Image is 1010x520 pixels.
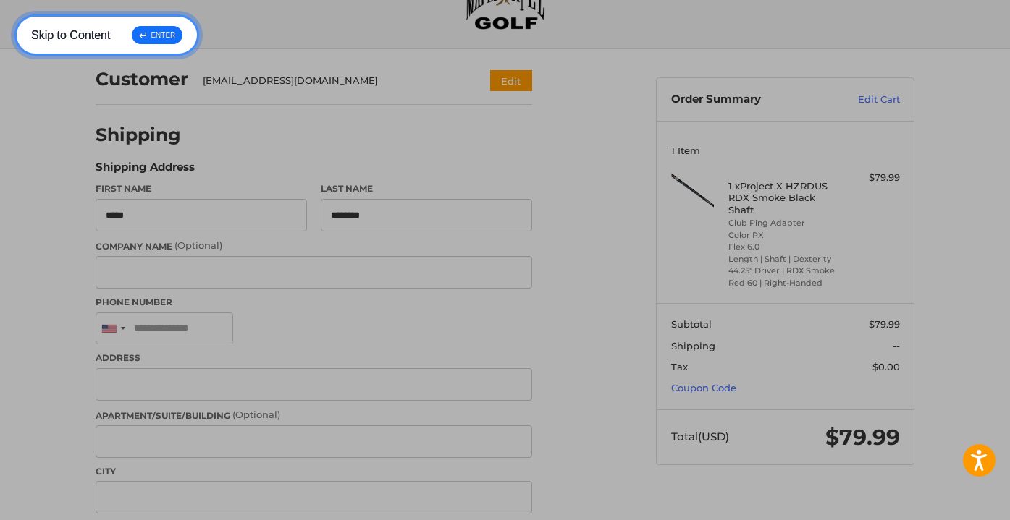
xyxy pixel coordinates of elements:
[96,351,532,365] label: Address
[232,409,280,420] small: (Optional)
[728,229,839,242] li: Color PX
[96,296,532,309] label: Phone Number
[671,318,712,330] span: Subtotal
[671,382,736,393] a: Coupon Code
[671,340,715,351] span: Shipping
[96,465,532,478] label: City
[96,124,181,146] h2: Shipping
[96,159,195,182] legend: Shipping Address
[671,93,827,107] h3: Order Summary
[96,313,130,344] div: United States: +1
[728,253,839,289] li: Length | Shaft | Dexterity 44.25" Driver | RDX Smoke Red 60 | Right-Handed
[321,182,532,195] label: Last Name
[96,408,532,422] label: Apartment/Suite/Building
[893,340,900,351] span: --
[827,93,900,107] a: Edit Cart
[203,74,463,88] div: [EMAIL_ADDRESS][DOMAIN_NAME]
[96,182,307,195] label: First Name
[843,171,900,185] div: $79.99
[891,481,1010,520] iframe: Google Customer Reviews
[490,70,532,91] button: Edit
[671,430,729,443] span: Total (USD)
[671,361,688,372] span: Tax
[174,239,222,251] small: (Optional)
[728,241,839,253] li: Flex 6.0
[825,424,900,451] span: $79.99
[728,180,839,216] h4: 1 x Project X HZRDUS RDX Smoke Black Shaft
[671,145,900,156] h3: 1 Item
[872,361,900,372] span: $0.00
[869,318,900,330] span: $79.99
[96,239,532,253] label: Company Name
[96,68,188,90] h2: Customer
[728,217,839,229] li: Club Ping Adapter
